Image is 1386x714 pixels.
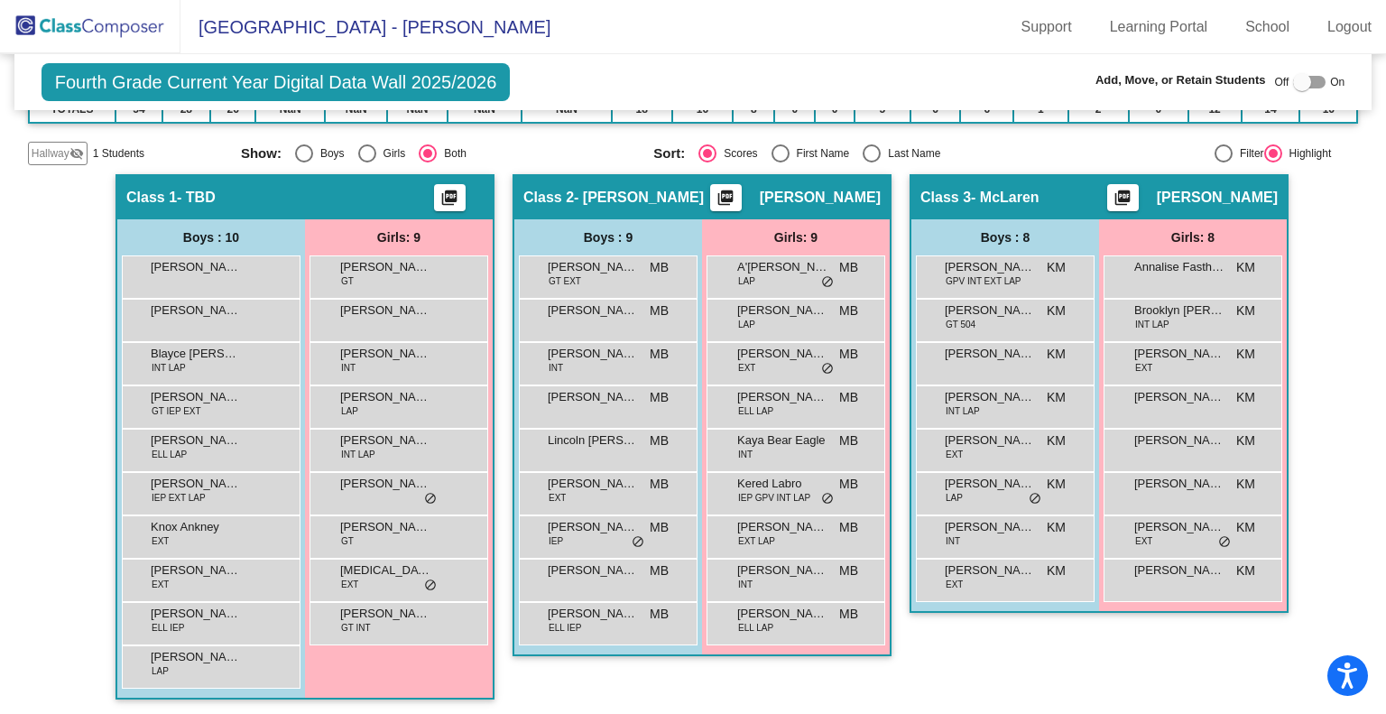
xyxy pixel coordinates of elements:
span: - TBD [177,189,216,207]
span: A'[PERSON_NAME] [737,258,827,276]
span: ELL LAP [152,448,187,461]
span: KM [1236,345,1255,364]
span: 1 Students [93,145,144,162]
span: [PERSON_NAME] [945,345,1035,363]
span: INT LAP [946,404,980,418]
span: [PERSON_NAME] [151,388,241,406]
span: KM [1047,301,1066,320]
div: Boys : 10 [117,219,305,255]
span: MB [650,431,669,450]
span: INT LAP [341,448,375,461]
span: Kered Labro [737,475,827,493]
span: INT [549,361,563,375]
span: [PERSON_NAME] [151,431,241,450]
div: Filter [1233,145,1264,162]
span: EXT LAP [738,534,775,548]
div: Girls: 9 [305,219,493,255]
span: MB [839,345,858,364]
span: MB [839,388,858,407]
span: [PERSON_NAME] [1134,388,1224,406]
span: [PERSON_NAME] [548,388,638,406]
span: [PERSON_NAME] [340,345,430,363]
span: [PERSON_NAME] [760,189,881,207]
span: ELL LAP [738,404,773,418]
span: KM [1236,431,1255,450]
span: do_not_disturb_alt [821,362,834,376]
span: [PERSON_NAME] [548,475,638,493]
mat-radio-group: Select an option [241,144,640,162]
mat-icon: visibility_off [69,146,84,161]
span: EXT [1135,361,1152,375]
span: [PERSON_NAME] [945,388,1035,406]
span: EXT [549,491,566,505]
span: Annalise Fasthorse [1134,258,1224,276]
span: Sort: [653,145,685,162]
span: do_not_disturb_alt [424,579,437,593]
span: [PERSON_NAME] [945,561,1035,580]
span: EXT [152,534,169,548]
span: MB [650,388,669,407]
span: LAP [738,274,755,288]
span: IEP [549,534,563,548]
span: [PERSON_NAME] [945,518,1035,536]
span: GT 504 [946,318,975,331]
span: INT LAP [1135,318,1169,331]
a: School [1231,13,1304,42]
span: Brooklyn [PERSON_NAME] [1134,301,1224,320]
span: [PERSON_NAME] [737,301,827,320]
span: Class 3 [920,189,971,207]
button: Print Students Details [434,184,466,211]
button: Print Students Details [710,184,742,211]
span: INT [946,534,960,548]
span: [PERSON_NAME] [340,388,430,406]
div: Highlight [1282,145,1332,162]
span: Kaya Bear Eagle [737,431,827,450]
span: KM [1047,345,1066,364]
a: Learning Portal [1095,13,1223,42]
span: EXT [152,578,169,591]
span: EXT [341,578,358,591]
span: KM [1047,388,1066,407]
span: [PERSON_NAME] [151,475,241,493]
span: GT EXT [549,274,581,288]
div: Girls: 9 [702,219,890,255]
span: MB [650,475,669,494]
span: ELL LAP [738,621,773,635]
span: KM [1236,518,1255,537]
span: - McLaren [971,189,1039,207]
div: Boys : 8 [911,219,1099,255]
span: LAP [152,664,169,678]
span: MB [839,258,858,277]
span: [PERSON_NAME] [340,518,430,536]
span: [PERSON_NAME] [945,431,1035,450]
span: MB [839,431,858,450]
span: [PERSON_NAME] [1134,431,1224,450]
span: MB [650,561,669,580]
span: [PERSON_NAME] [548,258,638,276]
span: do_not_disturb_alt [632,535,644,550]
div: Boys : 9 [514,219,702,255]
span: GT IEP EXT [152,404,201,418]
span: [PERSON_NAME] [340,301,430,320]
mat-icon: picture_as_pdf [715,189,736,214]
span: MB [650,258,669,277]
span: INT [738,448,753,461]
span: [PERSON_NAME] [340,475,430,493]
span: Knox Ankney [151,518,241,536]
span: [GEOGRAPHIC_DATA] - [PERSON_NAME] [180,13,550,42]
span: [PERSON_NAME] [945,475,1035,493]
span: KM [1047,518,1066,537]
span: Class 2 [523,189,574,207]
span: Off [1274,74,1289,90]
span: INT LAP [152,361,186,375]
span: MB [650,345,669,364]
span: [PERSON_NAME]-[PERSON_NAME] [340,431,430,450]
span: [PERSON_NAME] [340,605,430,623]
div: Boys [313,145,345,162]
span: Fourth Grade Current Year Digital Data Wall 2025/2026 [42,63,511,101]
button: Print Students Details [1107,184,1139,211]
mat-icon: picture_as_pdf [1112,189,1133,214]
div: Last Name [881,145,940,162]
span: EXT [946,578,963,591]
span: Show: [241,145,282,162]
